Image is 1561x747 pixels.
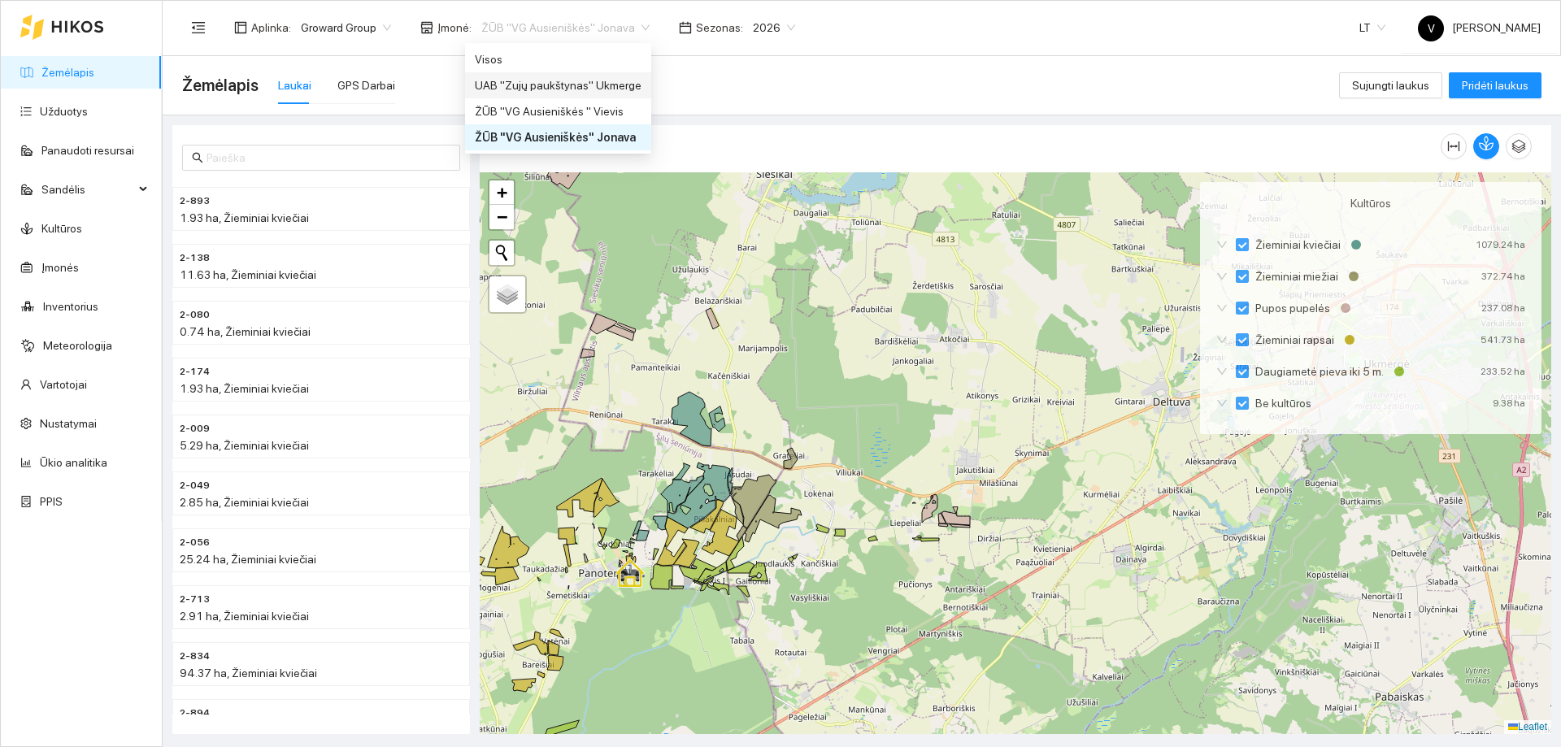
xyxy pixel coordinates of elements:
[1339,72,1442,98] button: Sujungti laukus
[40,105,88,118] a: Užduotys
[207,149,450,167] input: Paieška
[180,307,210,323] span: 2-080
[40,378,87,391] a: Vartotojai
[1249,331,1341,349] span: Žieminiai rapsai
[180,610,309,623] span: 2.91 ha, Žieminiai kviečiai
[475,50,641,68] div: Visos
[1449,72,1541,98] button: Pridėti laukus
[180,421,210,436] span: 2-009
[1441,140,1466,153] span: column-width
[192,152,203,163] span: search
[497,206,507,227] span: −
[465,46,651,72] div: Visos
[1481,299,1525,317] div: 237.08 ha
[180,268,316,281] span: 11.63 ha, Žieminiai kviečiai
[420,21,433,34] span: shop
[180,193,210,209] span: 2-893
[1216,302,1228,314] span: down
[180,535,210,550] span: 2-056
[180,478,210,493] span: 2-049
[465,72,651,98] div: UAB "Zujų paukštynas" Ukmerge
[40,417,97,430] a: Nustatymai
[1449,79,1541,92] a: Pridėti laukus
[1481,267,1525,285] div: 372.74 ha
[1352,76,1429,94] span: Sujungti laukus
[1249,267,1345,285] span: Žieminiai miežiai
[180,649,210,664] span: 2-834
[182,72,259,98] span: Žemėlapis
[1216,334,1228,345] span: down
[41,66,94,79] a: Žemėlapis
[301,15,391,40] span: Groward Group
[1216,366,1228,377] span: down
[489,205,514,229] a: Zoom out
[180,667,317,680] span: 94.37 ha, Žieminiai kviečiai
[1508,721,1547,732] a: Leaflet
[475,102,641,120] div: ŽŪB "VG Ausieniškės " Vievis
[475,128,641,146] div: ŽŪB "VG Ausieniškės" Jonava
[180,211,309,224] span: 1.93 ha, Žieminiai kviečiai
[180,250,210,266] span: 2-138
[43,300,98,313] a: Inventorius
[696,19,743,37] span: Sezonas :
[1350,194,1391,212] span: Kultūros
[41,173,134,206] span: Sandėlis
[1418,21,1541,34] span: [PERSON_NAME]
[1481,331,1525,349] div: 541.73 ha
[182,11,215,44] button: menu-fold
[1339,79,1442,92] a: Sujungti laukus
[43,339,112,352] a: Meteorologija
[1493,394,1525,412] div: 9.38 ha
[180,364,210,380] span: 2-174
[489,241,514,265] button: Initiate a new search
[1249,236,1347,254] span: Žieminiai kviečiai
[180,496,309,509] span: 2.85 ha, Žieminiai kviečiai
[1462,76,1528,94] span: Pridėti laukus
[180,553,316,566] span: 25.24 ha, Žieminiai kviečiai
[180,439,309,452] span: 5.29 ha, Žieminiai kviečiai
[40,456,107,469] a: Ūkio analitika
[1249,299,1337,317] span: Pupos pupelės
[278,76,311,94] div: Laukai
[180,325,311,338] span: 0.74 ha, Žieminiai kviečiai
[465,124,651,150] div: ŽŪB "VG Ausieniškės" Jonava
[180,592,210,607] span: 2-713
[180,706,210,721] span: 2-894
[475,76,641,94] div: UAB "Zujų paukštynas" Ukmerge
[1476,236,1525,254] div: 1079.24 ha
[191,20,206,35] span: menu-fold
[251,19,291,37] span: Aplinka :
[1481,363,1525,380] div: 233.52 ha
[465,98,651,124] div: ŽŪB "VG Ausieniškės " Vievis
[41,222,82,235] a: Kultūros
[41,144,134,157] a: Panaudoti resursai
[1249,363,1390,380] span: Daugiametė pieva iki 5 m.
[180,382,309,395] span: 1.93 ha, Žieminiai kviečiai
[437,19,472,37] span: Įmonė :
[679,21,692,34] span: calendar
[1216,397,1228,409] span: down
[753,15,795,40] span: 2026
[1249,394,1318,412] span: Be kultūros
[481,15,650,40] span: ŽŪB "VG Ausieniškės" Jonava
[1441,133,1467,159] button: column-width
[1428,15,1435,41] span: V
[1216,239,1228,250] span: down
[489,180,514,205] a: Zoom in
[1216,271,1228,282] span: down
[499,123,1441,169] div: Žemėlapis
[40,495,63,508] a: PPIS
[1359,15,1385,40] span: LT
[234,21,247,34] span: layout
[41,261,79,274] a: Įmonės
[489,276,525,312] a: Layers
[337,76,395,94] div: GPS Darbai
[497,182,507,202] span: +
